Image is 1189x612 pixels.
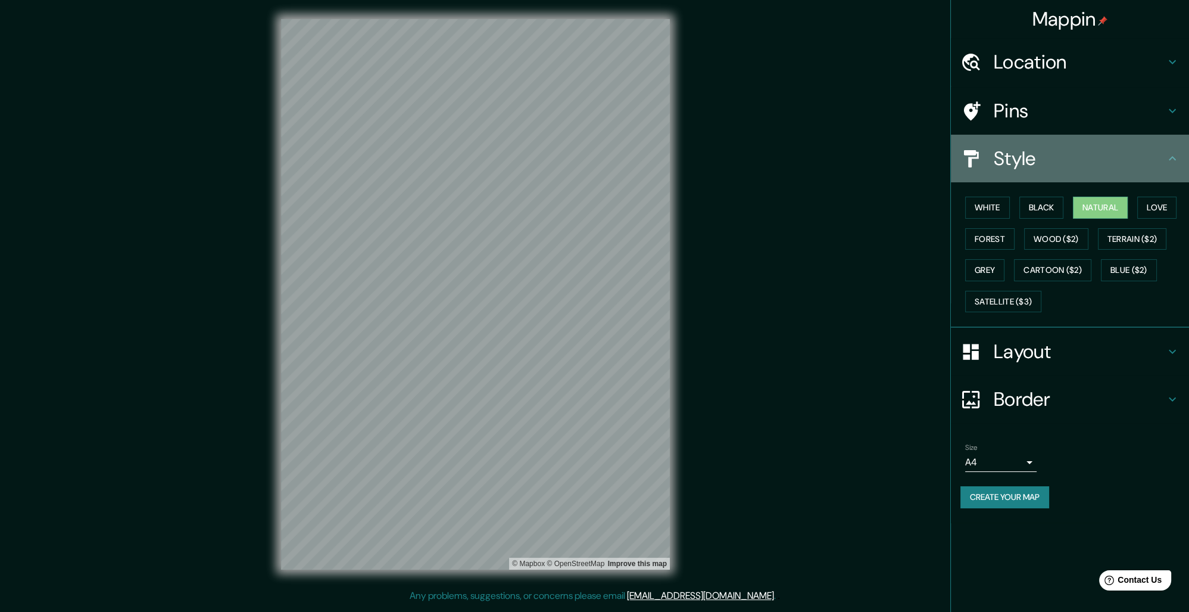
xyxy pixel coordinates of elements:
[951,375,1189,423] div: Border
[1083,566,1176,599] iframe: Help widget launcher
[994,147,1165,170] h4: Style
[1098,16,1107,26] img: pin-icon.png
[1073,197,1128,219] button: Natural
[1032,7,1108,31] h4: Mappin
[951,38,1189,86] div: Location
[965,197,1010,219] button: White
[994,99,1165,123] h4: Pins
[410,589,776,603] p: Any problems, suggestions, or concerns please email .
[965,228,1015,250] button: Forest
[965,259,1004,281] button: Grey
[608,560,667,568] a: Map feedback
[994,387,1165,411] h4: Border
[1024,228,1088,250] button: Wood ($2)
[281,19,670,570] canvas: Map
[512,560,545,568] a: Mapbox
[951,328,1189,375] div: Layout
[951,87,1189,135] div: Pins
[778,589,780,603] div: .
[960,486,1049,508] button: Create your map
[1019,197,1064,219] button: Black
[951,135,1189,182] div: Style
[776,589,778,603] div: .
[965,453,1037,472] div: A4
[965,443,978,453] label: Size
[1137,197,1176,219] button: Love
[1101,259,1157,281] button: Blue ($2)
[1098,228,1167,250] button: Terrain ($2)
[627,589,774,602] a: [EMAIL_ADDRESS][DOMAIN_NAME]
[965,291,1041,313] button: Satellite ($3)
[994,50,1165,74] h4: Location
[994,340,1165,364] h4: Layout
[1014,259,1091,281] button: Cartoon ($2)
[547,560,604,568] a: OpenStreetMap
